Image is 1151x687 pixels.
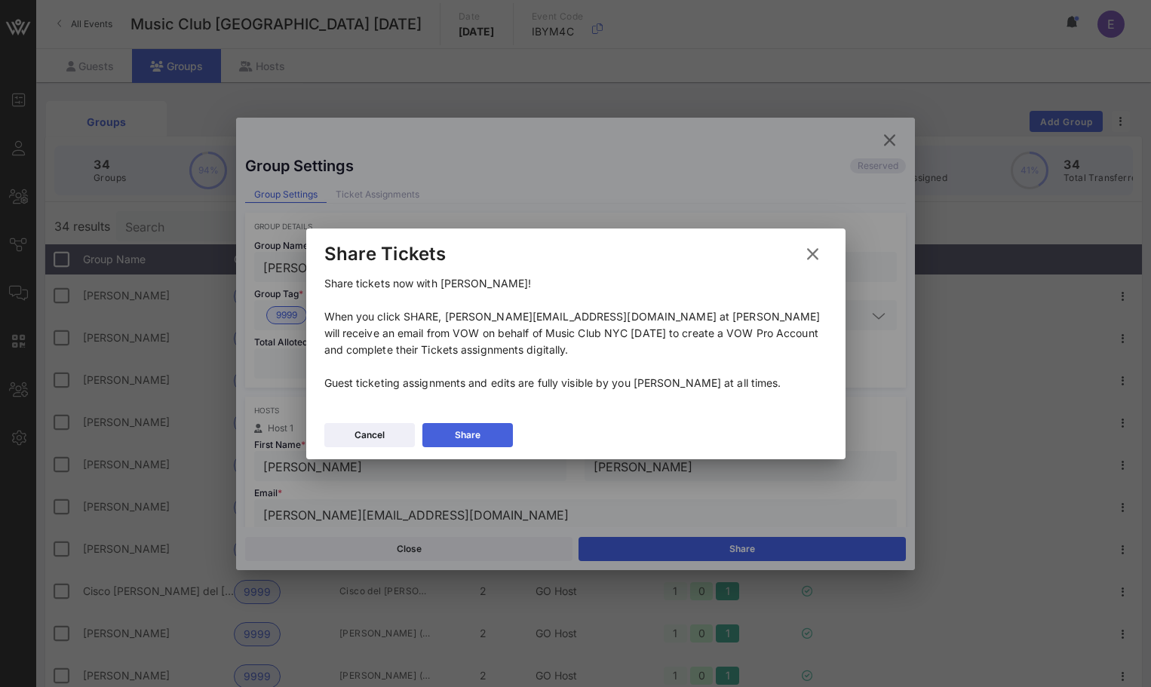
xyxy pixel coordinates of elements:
[422,423,513,447] button: Share
[324,243,446,265] div: Share Tickets
[324,275,827,391] p: Share tickets now with [PERSON_NAME]! When you click SHARE, [PERSON_NAME][EMAIL_ADDRESS][DOMAIN_N...
[324,423,415,447] button: Cancel
[355,428,385,443] div: Cancel
[455,428,480,443] div: Share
